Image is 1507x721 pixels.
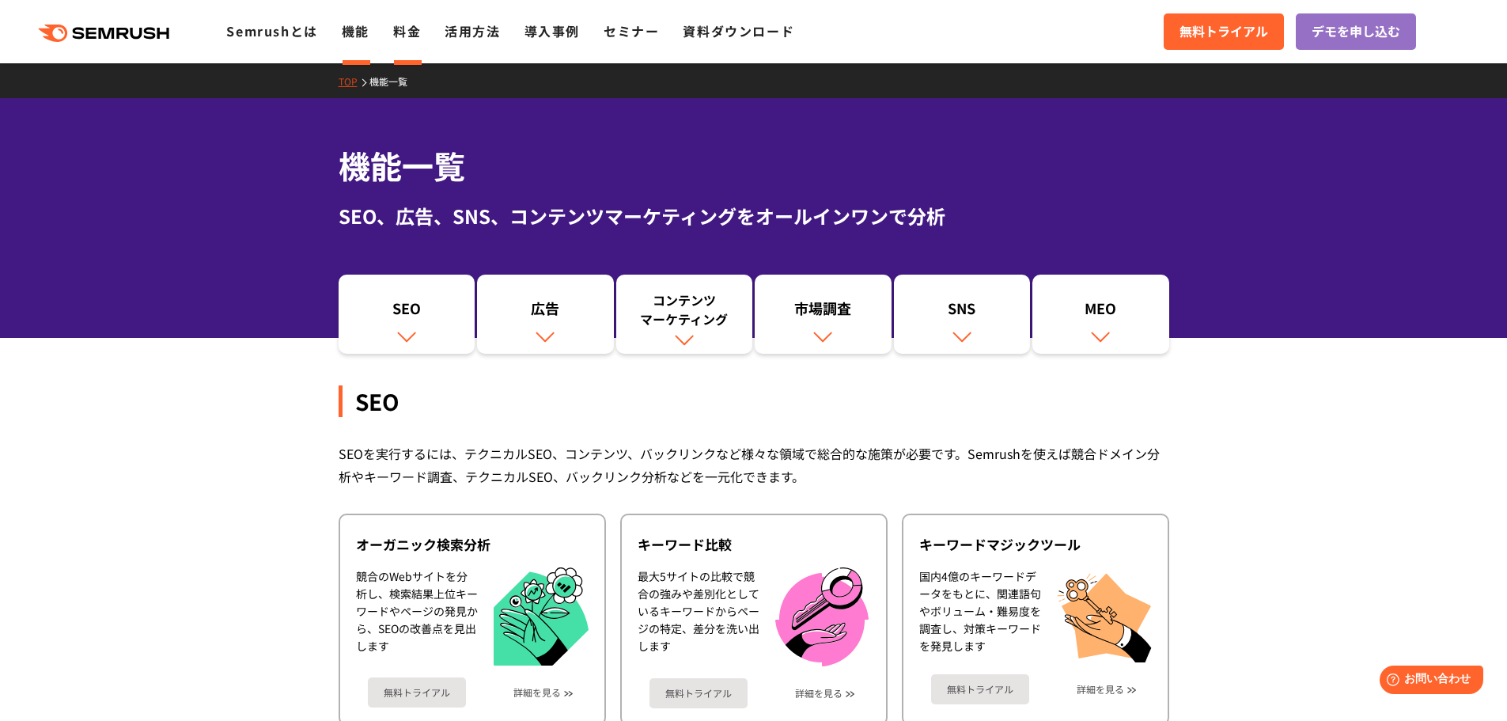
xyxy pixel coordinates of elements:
a: 無料トライアル [1164,13,1284,50]
div: 国内4億のキーワードデータをもとに、関連語句やボリューム・難易度を調査し、対策キーワードを発見します [919,567,1041,662]
div: 競合のWebサイトを分析し、検索結果上位キーワードやページの発見から、SEOの改善点を見出します [356,567,478,666]
div: SEOを実行するには、テクニカルSEO、コンテンツ、バックリンクなど様々な領域で総合的な施策が必要です。Semrushを使えば競合ドメイン分析やキーワード調査、テクニカルSEO、バックリンク分析... [339,442,1169,488]
a: TOP [339,74,369,88]
a: Semrushとは [226,21,317,40]
div: キーワード比較 [638,535,870,554]
a: 詳細を見る [795,688,842,699]
a: MEO [1032,275,1169,354]
div: コンテンツ マーケティング [624,290,745,328]
a: 資料ダウンロード [683,21,794,40]
a: 無料トライアル [931,674,1029,704]
a: 詳細を見る [1077,684,1124,695]
div: 広告 [485,298,606,325]
div: SNS [902,298,1023,325]
iframe: Help widget launcher [1366,659,1490,704]
a: 無料トライアル [649,678,748,708]
img: キーワード比較 [775,567,869,666]
a: SNS [894,275,1031,354]
a: 機能 [342,21,369,40]
a: セミナー [604,21,659,40]
div: 最大5サイトの比較で競合の強みや差別化としているキーワードからページの特定、差分を洗い出します [638,567,759,666]
div: オーガニック検索分析 [356,535,589,554]
a: 活用方法 [445,21,500,40]
a: 市場調査 [755,275,892,354]
div: SEO [346,298,468,325]
a: 詳細を見る [513,687,561,698]
span: 無料トライアル [1179,21,1268,42]
div: SEO [339,385,1169,417]
img: キーワードマジックツール [1057,567,1152,662]
img: オーガニック検索分析 [494,567,589,666]
a: SEO [339,275,475,354]
a: 無料トライアル [368,677,466,708]
div: キーワードマジックツール [919,535,1152,554]
div: SEO、広告、SNS、コンテンツマーケティングをオールインワンで分析 [339,202,1169,230]
a: 機能一覧 [369,74,419,88]
a: 広告 [477,275,614,354]
span: デモを申し込む [1312,21,1400,42]
a: 料金 [393,21,421,40]
a: コンテンツマーケティング [616,275,753,354]
div: 市場調査 [763,298,884,325]
a: 導入事例 [524,21,580,40]
a: デモを申し込む [1296,13,1416,50]
div: MEO [1040,298,1161,325]
h1: 機能一覧 [339,142,1169,189]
